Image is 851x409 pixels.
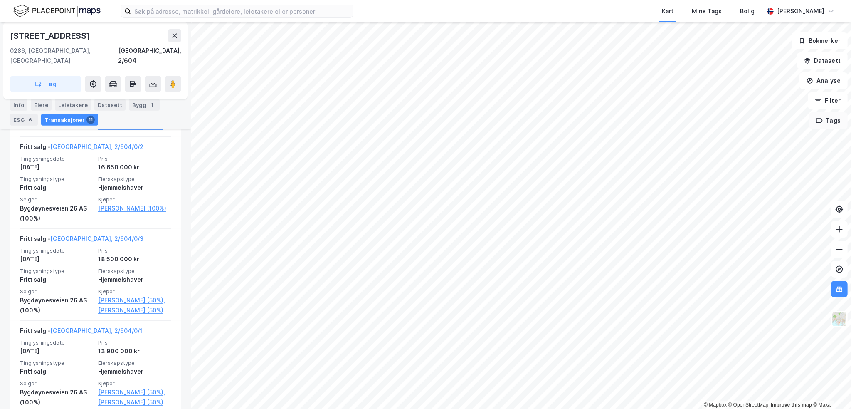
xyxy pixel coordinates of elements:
[98,339,171,346] span: Pris
[98,254,171,264] div: 18 500 000 kr
[10,29,91,42] div: [STREET_ADDRESS]
[98,268,171,275] span: Eierskapstype
[809,369,851,409] iframe: Chat Widget
[98,247,171,254] span: Pris
[662,6,673,16] div: Kart
[98,176,171,183] span: Eierskapstype
[10,46,118,66] div: 0286, [GEOGRAPHIC_DATA], [GEOGRAPHIC_DATA]
[20,234,143,247] div: Fritt salg -
[728,402,769,408] a: OpenStreetMap
[98,275,171,285] div: Hjemmelshaver
[98,387,171,397] a: [PERSON_NAME] (50%),
[55,99,91,111] div: Leietakere
[20,380,93,387] span: Selger
[20,162,93,172] div: [DATE]
[98,183,171,193] div: Hjemmelshaver
[771,402,812,408] a: Improve this map
[20,176,93,183] span: Tinglysningstype
[50,327,142,334] a: [GEOGRAPHIC_DATA], 2/604/0/1
[20,142,143,155] div: Fritt salg -
[98,288,171,295] span: Kjøper
[26,116,35,124] div: 6
[31,99,52,111] div: Eiere
[20,295,93,315] div: Bygdøynesveien 26 AS (100%)
[10,99,27,111] div: Info
[118,46,181,66] div: [GEOGRAPHIC_DATA], 2/604
[98,162,171,172] div: 16 650 000 kr
[808,92,848,109] button: Filter
[740,6,755,16] div: Bolig
[98,196,171,203] span: Kjøper
[20,155,93,162] span: Tinglysningsdato
[20,288,93,295] span: Selger
[20,183,93,193] div: Fritt salg
[86,116,95,124] div: 11
[148,101,156,109] div: 1
[831,311,847,327] img: Z
[20,196,93,203] span: Selger
[50,235,143,242] a: [GEOGRAPHIC_DATA], 2/604/0/3
[20,254,93,264] div: [DATE]
[20,339,93,346] span: Tinglysningsdato
[50,143,143,150] a: [GEOGRAPHIC_DATA], 2/604/0/2
[20,203,93,223] div: Bygdøynesveien 26 AS (100%)
[98,155,171,162] span: Pris
[777,6,824,16] div: [PERSON_NAME]
[94,99,126,111] div: Datasett
[20,247,93,254] span: Tinglysningsdato
[10,114,38,126] div: ESG
[98,397,171,407] a: [PERSON_NAME] (50%)
[792,32,848,49] button: Bokmerker
[809,112,848,129] button: Tags
[10,76,81,92] button: Tag
[20,326,142,339] div: Fritt salg -
[98,305,171,315] a: [PERSON_NAME] (50%)
[98,203,171,213] a: [PERSON_NAME] (100%)
[129,99,160,111] div: Bygg
[692,6,722,16] div: Mine Tags
[799,72,848,89] button: Analyse
[131,5,353,17] input: Søk på adresse, matrikkel, gårdeiere, leietakere eller personer
[704,402,727,408] a: Mapbox
[98,359,171,367] span: Eierskapstype
[809,369,851,409] div: Kontrollprogram for chat
[20,387,93,407] div: Bygdøynesveien 26 AS (100%)
[797,52,848,69] button: Datasett
[20,268,93,275] span: Tinglysningstype
[98,295,171,305] a: [PERSON_NAME] (50%),
[20,367,93,377] div: Fritt salg
[98,367,171,377] div: Hjemmelshaver
[41,114,98,126] div: Transaksjoner
[20,346,93,356] div: [DATE]
[20,359,93,367] span: Tinglysningstype
[98,380,171,387] span: Kjøper
[98,346,171,356] div: 13 900 000 kr
[13,4,101,18] img: logo.f888ab2527a4732fd821a326f86c7f29.svg
[20,275,93,285] div: Fritt salg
